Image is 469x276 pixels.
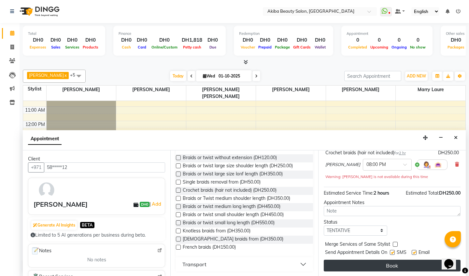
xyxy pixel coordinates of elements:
img: Hairdresser.png [422,161,430,169]
span: Braids or twist without extension (DH120.00) [183,154,277,162]
button: Book [324,260,461,271]
input: Search Appointment [344,71,401,81]
span: Prepaid [257,45,273,49]
span: Due [208,45,218,49]
div: DH0 [150,36,179,44]
div: Transport [182,260,206,268]
div: DH0 [291,36,312,44]
span: [PERSON_NAME] [116,86,186,94]
button: Close [451,133,461,143]
img: logo [17,2,61,21]
span: [PERSON_NAME] [256,86,326,94]
input: Search by Name/Mobile/Email/Code [44,162,165,172]
span: Services [64,45,81,49]
a: Add [151,200,162,208]
span: Petty cash [181,45,203,49]
small: Warning: [PERSON_NAME] is not available during this time [325,174,428,179]
span: Single braids removal from (DH50.00) [183,179,261,187]
span: Braids or twist large size lonf length (DH350.00) [183,171,283,179]
div: Appointment [347,31,427,36]
span: Wed [201,74,217,78]
div: DH0 [134,36,150,44]
iframe: chat widget [442,250,462,269]
span: Voucher [239,45,257,49]
div: Total [28,31,100,36]
div: DH0 [28,36,48,44]
span: Package [273,45,291,49]
img: Interior.png [434,161,442,169]
div: 0 [347,36,369,44]
div: DH0 [446,36,466,44]
span: Send Appointment Details On [325,249,387,257]
div: Stylist [23,86,46,92]
span: Products [81,45,100,49]
small: for [394,151,406,155]
span: Braids or twist large size shoulder length (DH250.00) [183,162,293,171]
span: DH250.00 [439,190,461,196]
span: Cash [120,45,133,49]
div: Limited to 5 AI generations per business during beta. [31,232,163,239]
span: Expenses [28,45,48,49]
span: No show [408,45,427,49]
span: Online/Custom [150,45,179,49]
span: French braids (DH150.00) [183,244,236,252]
div: DH1,818 [179,36,205,44]
span: [PERSON_NAME] [326,86,396,94]
div: 12:00 PM [24,121,46,128]
div: DH0 [273,36,291,44]
button: Generate AI Insights [31,221,77,230]
span: Ongoing [390,45,408,49]
div: Status [324,219,387,226]
div: 0 [408,36,427,44]
span: Sales [50,45,62,49]
a: x [64,73,67,78]
span: Marry Laure [396,86,465,94]
span: [PERSON_NAME] [47,86,116,94]
span: Packages [446,45,466,49]
span: Notes [31,247,51,255]
div: 11:00 AM [24,107,46,114]
span: Wallet [313,45,327,49]
span: Knotless braids from (DH350.00) [183,228,250,236]
span: Today [170,71,186,81]
span: BETA [80,222,94,228]
div: DH0 [205,36,220,44]
div: DH0 [64,36,81,44]
span: Estimated Total: [406,190,439,196]
span: [PERSON_NAME] [PERSON_NAME] [186,86,256,101]
div: [PERSON_NAME] [34,200,88,209]
div: DH0 [312,36,328,44]
span: Braids or twist small shoulder length (DH450.00) [183,211,284,219]
img: avatar [37,181,56,200]
span: Gift Cards [291,45,312,49]
div: DH0 [257,36,273,44]
button: +971 [28,162,44,172]
div: Client [28,156,165,162]
div: 0 [369,36,390,44]
div: DH0 [81,36,100,44]
button: ADD NEW [405,72,428,81]
div: 0 [390,36,408,44]
span: DH0 [140,202,149,207]
span: [DEMOGRAPHIC_DATA] braids from (DH350.00) [183,236,283,244]
span: Crochet braids (hair not included) (DH250.00) [183,187,277,195]
span: SMS [397,249,406,257]
span: No notes [87,256,106,263]
span: Email [419,249,430,257]
div: DH0 [119,36,134,44]
span: Upcoming [369,45,390,49]
span: Braids or twist medium long length (DH450.00) [183,203,280,211]
span: 2 hr [399,151,406,155]
span: ADD NEW [407,74,426,78]
button: Transport [178,258,310,270]
span: Estimated Service Time: [324,190,374,196]
div: DH0 [48,36,64,44]
span: Braids or twist small long length (DH550.00) [183,219,275,228]
span: [PERSON_NAME] [29,73,64,78]
div: Redemption [239,31,328,36]
span: Appointment [28,133,62,145]
div: Crochet braids (hair not included) [325,149,406,156]
span: Merge Services of Same Stylist [325,241,390,249]
div: Appointment Notes [324,199,461,206]
input: 2025-10-01 [217,71,249,81]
